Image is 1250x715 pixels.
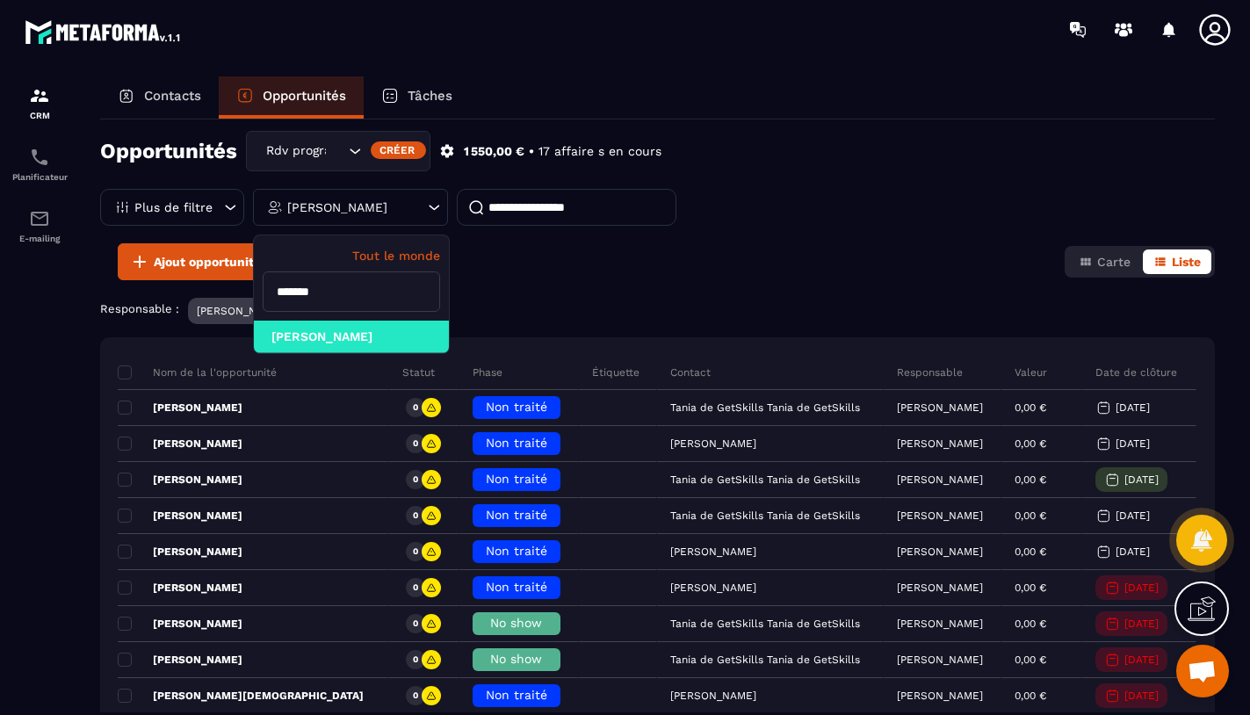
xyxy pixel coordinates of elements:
h2: Opportunités [100,134,237,169]
p: [PERSON_NAME] [897,437,983,450]
input: Search for option [327,141,344,161]
p: Étiquette [592,365,639,379]
p: [DATE] [1124,581,1159,594]
p: [PERSON_NAME] [897,690,983,702]
a: Opportunités [219,76,364,119]
span: Ajout opportunité [154,253,261,271]
p: [DATE] [1124,690,1159,702]
img: logo [25,16,183,47]
button: Carte [1068,249,1141,274]
p: [DATE] [1116,545,1150,558]
p: Planificateur [4,172,75,182]
span: Non traité [486,472,547,486]
p: Opportunités [263,88,346,104]
p: 0,00 € [1015,545,1046,558]
p: [PERSON_NAME] [118,473,242,487]
p: [PERSON_NAME] [118,581,242,595]
p: [PERSON_NAME] [197,305,283,317]
p: [PERSON_NAME] [897,617,983,630]
span: Liste [1172,255,1201,269]
p: [DATE] [1124,617,1159,630]
p: [PERSON_NAME] [118,509,242,523]
p: [PERSON_NAME] [118,401,242,415]
p: 0,00 € [1015,473,1046,486]
p: [DATE] [1116,509,1150,522]
p: 0 [413,509,418,522]
p: Phase [473,365,502,379]
p: 0 [413,437,418,450]
p: 0 [413,473,418,486]
p: 0 [413,581,418,594]
span: Non traité [486,400,547,414]
p: Date de clôture [1095,365,1177,379]
p: [PERSON_NAME] [897,401,983,414]
p: [PERSON_NAME] [118,653,242,667]
p: Nom de la l'opportunité [118,365,277,379]
p: 0,00 € [1015,437,1046,450]
span: No show [490,652,542,666]
p: [PERSON_NAME] [897,654,983,666]
p: 0 [413,617,418,630]
a: formationformationCRM [4,72,75,134]
p: 0 [413,654,418,666]
p: [DATE] [1116,401,1150,414]
div: Search for option [246,131,430,171]
a: schedulerschedulerPlanificateur [4,134,75,195]
p: [PERSON_NAME] [897,581,983,594]
button: Ajout opportunité [118,243,272,280]
img: email [29,208,50,229]
p: [PERSON_NAME] [118,437,242,451]
p: [DATE] [1124,473,1159,486]
img: formation [29,85,50,106]
span: Carte [1097,255,1131,269]
p: [DATE] [1124,654,1159,666]
span: Rdv programmé [262,141,327,161]
p: 0,00 € [1015,690,1046,702]
p: 1 550,00 € [464,143,524,160]
p: [PERSON_NAME] [287,201,387,213]
span: Non traité [486,508,547,522]
p: [DATE] [1116,437,1150,450]
p: [PERSON_NAME] [897,473,983,486]
p: [PERSON_NAME] [897,545,983,558]
img: scheduler [29,147,50,168]
p: 0,00 € [1015,654,1046,666]
p: [PERSON_NAME] [897,509,983,522]
span: Non traité [486,580,547,594]
span: Non traité [486,688,547,702]
span: No show [490,616,542,630]
p: Valeur [1015,365,1047,379]
p: • [529,143,534,160]
a: Ouvrir le chat [1176,645,1229,697]
span: Non traité [486,544,547,558]
p: Plus de filtre [134,201,213,213]
a: Contacts [100,76,219,119]
p: [PERSON_NAME] [118,545,242,559]
div: Créer [371,141,426,159]
p: [PERSON_NAME] [118,617,242,631]
p: 0,00 € [1015,401,1046,414]
p: 17 affaire s en cours [538,143,661,160]
p: E-mailing [4,234,75,243]
p: 0,00 € [1015,509,1046,522]
p: 0 [413,690,418,702]
p: 0 [413,545,418,558]
p: Contact [670,365,711,379]
a: Tâches [364,76,470,119]
p: Responsable [897,365,963,379]
p: 0,00 € [1015,581,1046,594]
p: [PERSON_NAME][DEMOGRAPHIC_DATA] [118,689,364,703]
p: CRM [4,111,75,120]
p: Tâches [408,88,452,104]
p: Responsable : [100,302,179,315]
li: [PERSON_NAME] [254,321,449,353]
p: Contacts [144,88,201,104]
p: Statut [402,365,435,379]
p: Tout le monde [263,249,440,263]
p: 0 [413,401,418,414]
button: Liste [1143,249,1211,274]
a: emailemailE-mailing [4,195,75,256]
p: 0,00 € [1015,617,1046,630]
span: Non traité [486,436,547,450]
